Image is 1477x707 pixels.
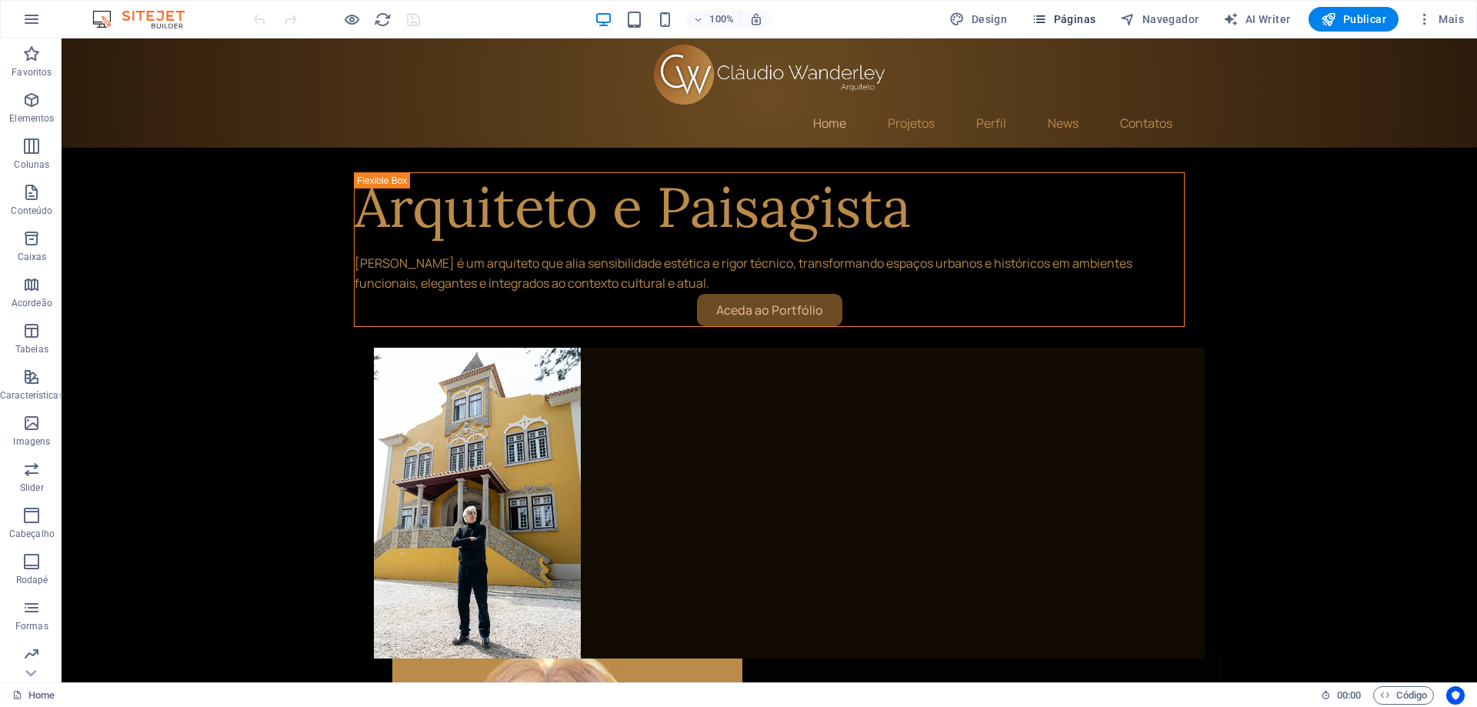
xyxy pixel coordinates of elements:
p: Favoritos [12,66,52,78]
span: Páginas [1032,12,1095,27]
button: Usercentrics [1446,686,1465,705]
button: 100% [686,10,741,28]
i: Recarregar página [374,11,392,28]
button: AI Writer [1217,7,1296,32]
p: Imagens [13,435,50,448]
p: Formas [15,620,48,632]
span: Mais [1417,12,1464,27]
p: Slider [20,482,44,494]
button: Publicar [1309,7,1399,32]
a: Clique para cancelar a seleção. Clique duas vezes para abrir as Páginas [12,686,55,705]
span: Design [949,12,1007,27]
span: 00 00 [1337,686,1361,705]
p: Cabeçalho [9,528,55,540]
button: Código [1373,686,1434,705]
span: : [1348,689,1350,701]
p: Conteúdo [11,205,52,217]
button: Navegador [1114,7,1205,32]
p: Elementos [9,112,54,125]
span: Publicar [1321,12,1386,27]
span: AI Writer [1223,12,1290,27]
h6: 100% [709,10,734,28]
p: Caixas [18,251,47,263]
button: Design [943,7,1013,32]
img: Editor Logo [88,10,204,28]
h6: Tempo de sessão [1321,686,1362,705]
button: reload [373,10,392,28]
button: Páginas [1025,7,1102,32]
p: Acordeão [12,297,52,309]
span: Navegador [1120,12,1199,27]
button: Mais [1411,7,1470,32]
p: Tabelas [15,343,48,355]
i: Ao redimensionar, ajusta automaticamente o nível de zoom para caber no dispositivo escolhido. [749,12,763,26]
button: Clique aqui para sair do modo de visualização e continuar editando [342,10,361,28]
span: Código [1380,686,1427,705]
p: Colunas [14,158,49,171]
p: Rodapé [16,574,48,586]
